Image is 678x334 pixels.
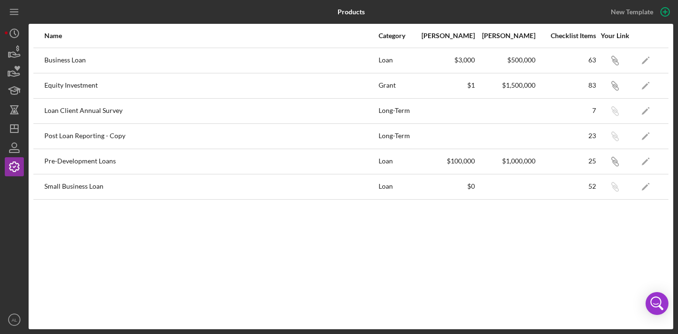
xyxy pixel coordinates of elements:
[44,150,378,173] div: Pre-Development Loans
[415,157,475,165] div: $100,000
[11,317,17,323] text: AL
[476,32,535,40] div: [PERSON_NAME]
[536,132,596,140] div: 23
[379,150,414,173] div: Loan
[379,32,414,40] div: Category
[379,74,414,98] div: Grant
[338,8,365,16] b: Products
[597,32,633,40] div: Your Link
[44,175,378,199] div: Small Business Loan
[44,124,378,148] div: Post Loan Reporting - Copy
[415,81,475,89] div: $1
[605,5,673,19] button: New Template
[379,175,414,199] div: Loan
[476,157,535,165] div: $1,000,000
[536,182,596,190] div: 52
[44,99,378,123] div: Loan Client Annual Survey
[379,99,414,123] div: Long-Term
[415,182,475,190] div: $0
[476,56,535,64] div: $500,000
[5,310,24,329] button: AL
[536,107,596,114] div: 7
[611,5,653,19] div: New Template
[536,56,596,64] div: 63
[379,124,414,148] div: Long-Term
[44,74,378,98] div: Equity Investment
[536,81,596,89] div: 83
[476,81,535,89] div: $1,500,000
[379,49,414,72] div: Loan
[415,32,475,40] div: [PERSON_NAME]
[44,49,378,72] div: Business Loan
[536,157,596,165] div: 25
[646,292,668,315] div: Open Intercom Messenger
[415,56,475,64] div: $3,000
[536,32,596,40] div: Checklist Items
[44,32,378,40] div: Name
